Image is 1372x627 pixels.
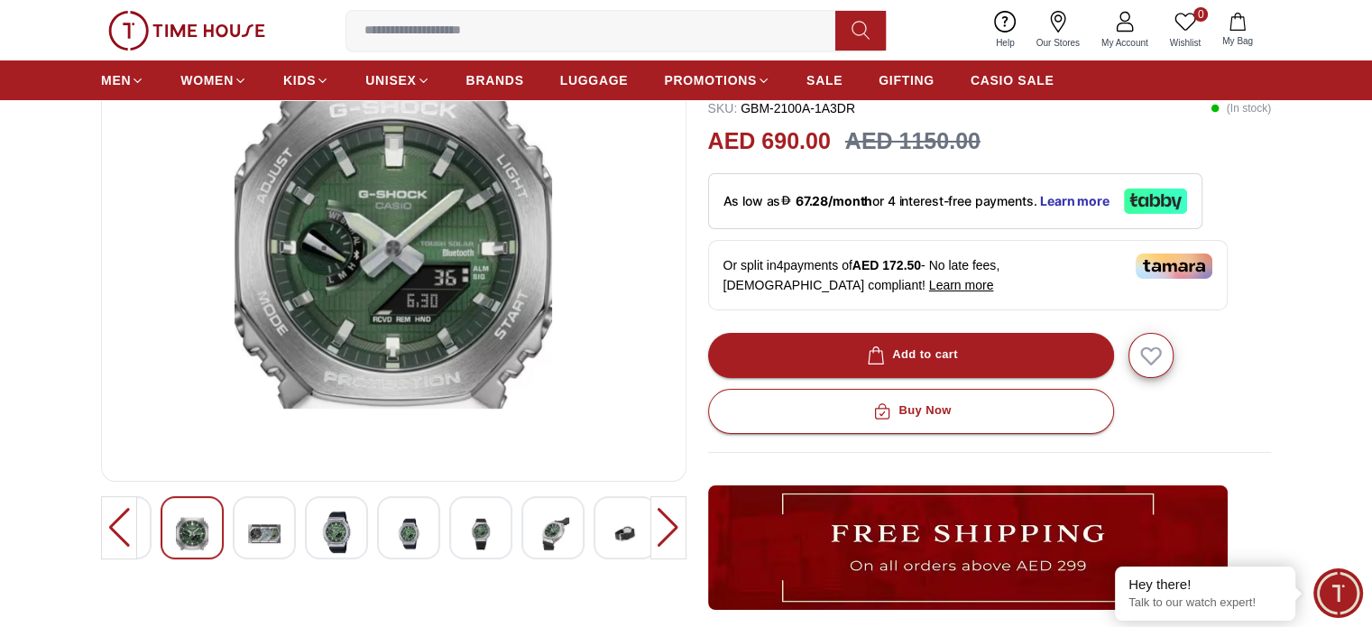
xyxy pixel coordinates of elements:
[806,71,843,89] span: SALE
[176,512,208,556] img: G-SHOCK Men's Analog & Digital Green Dial Watch - GBM-2100A-1A3DR
[708,124,831,159] h2: AED 690.00
[664,64,770,97] a: PROMOTIONS
[806,64,843,97] a: SALE
[609,512,641,556] img: G-SHOCK Men's Analog & Digital Green Dial Watch - GBM-2100A-1A3DR
[971,71,1054,89] span: CASIO SALE
[116,33,671,466] img: G-SHOCK Men's Analog & Digital Green Dial Watch - GBM-2100A-1A3DR
[863,345,958,365] div: Add to cart
[248,512,281,556] img: G-SHOCK Men's Analog & Digital Green Dial Watch - GBM-2100A-1A3DR
[985,7,1026,53] a: Help
[1193,7,1208,22] span: 0
[101,64,144,97] a: MEN
[708,240,1228,310] div: Or split in 4 payments of - No late fees, [DEMOGRAPHIC_DATA] compliant!
[879,64,935,97] a: GIFTING
[1313,568,1363,618] div: Chat Widget
[852,258,921,272] span: AED 172.50
[180,64,247,97] a: WOMEN
[1215,34,1260,48] span: My Bag
[708,389,1114,434] button: Buy Now
[466,71,524,89] span: BRANDS
[708,99,855,117] p: GBM-2100A-1A3DR
[1128,595,1282,611] p: Talk to our watch expert!
[392,512,425,556] img: G-SHOCK Men's Analog & Digital Green Dial Watch - GBM-2100A-1A3DR
[879,71,935,89] span: GIFTING
[1128,576,1282,594] div: Hey there!
[365,64,429,97] a: UNISEX
[971,64,1054,97] a: CASIO SALE
[537,512,569,556] img: G-SHOCK Men's Analog & Digital Green Dial Watch - GBM-2100A-1A3DR
[466,64,524,97] a: BRANDS
[560,64,629,97] a: LUGGAGE
[708,485,1228,610] img: ...
[929,278,994,292] span: Learn more
[1211,99,1271,117] p: ( In stock )
[365,71,416,89] span: UNISEX
[1211,9,1264,51] button: My Bag
[283,64,329,97] a: KIDS
[1029,36,1087,50] span: Our Stores
[664,71,757,89] span: PROMOTIONS
[101,71,131,89] span: MEN
[870,401,951,421] div: Buy Now
[283,71,316,89] span: KIDS
[465,512,497,556] img: G-SHOCK Men's Analog & Digital Green Dial Watch - GBM-2100A-1A3DR
[1159,7,1211,53] a: 0Wishlist
[1136,254,1212,279] img: Tamara
[708,333,1114,378] button: Add to cart
[708,101,738,115] span: SKU :
[845,124,981,159] h3: AED 1150.00
[989,36,1022,50] span: Help
[1163,36,1208,50] span: Wishlist
[320,512,353,553] img: G-SHOCK Men's Analog & Digital Green Dial Watch - GBM-2100A-1A3DR
[1094,36,1156,50] span: My Account
[108,11,265,51] img: ...
[1026,7,1091,53] a: Our Stores
[560,71,629,89] span: LUGGAGE
[180,71,234,89] span: WOMEN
